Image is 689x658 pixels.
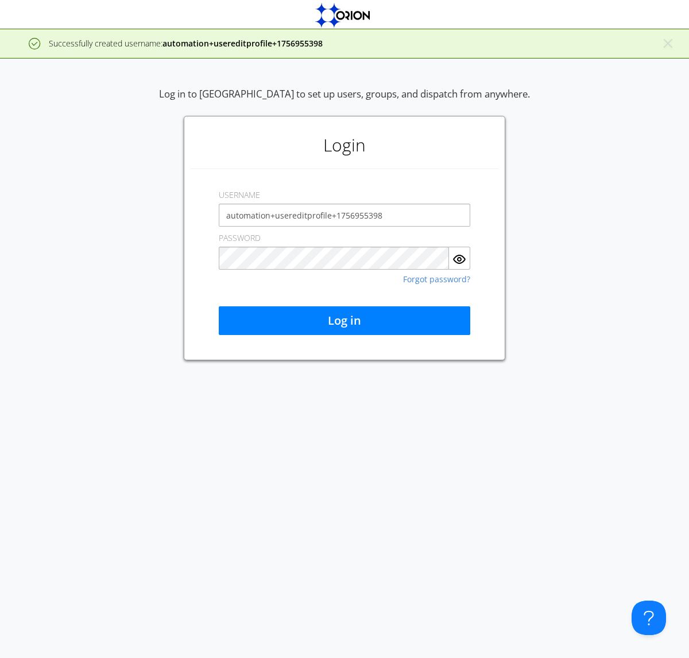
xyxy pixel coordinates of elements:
input: Password [219,247,449,270]
span: Successfully created username: [49,38,323,49]
iframe: Toggle Customer Support [632,601,666,635]
a: Forgot password? [403,275,470,283]
label: PASSWORD [219,232,261,244]
strong: automation+usereditprofile+1756955398 [162,38,323,49]
h1: Login [190,122,499,168]
label: USERNAME [219,189,260,201]
div: Log in to [GEOGRAPHIC_DATA] to set up users, groups, and dispatch from anywhere. [159,87,530,116]
img: eye.svg [452,252,466,266]
button: Log in [219,306,470,335]
button: Show Password [449,247,470,270]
